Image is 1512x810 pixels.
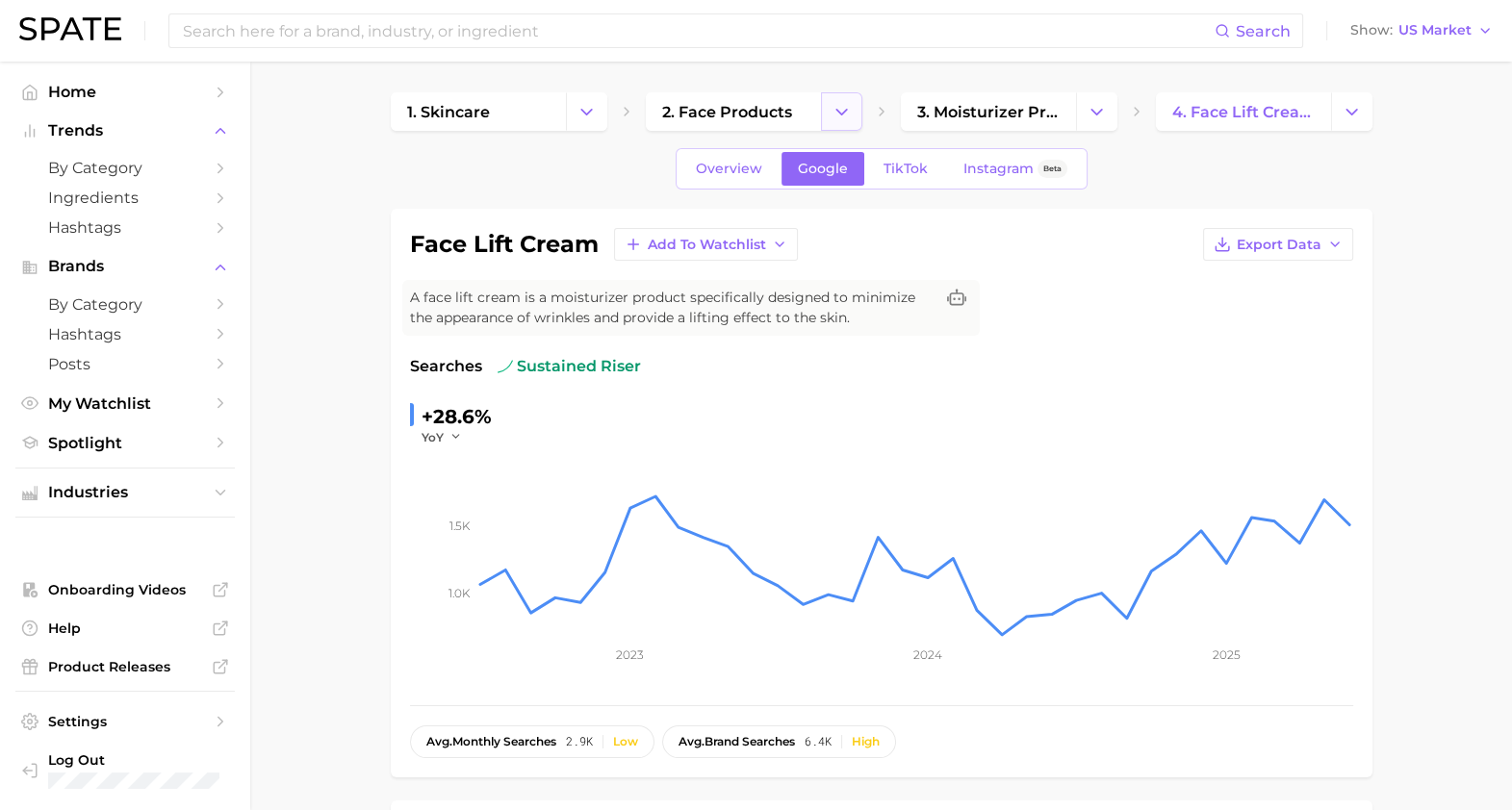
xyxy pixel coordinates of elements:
[646,92,821,131] a: 2. face products
[1331,92,1372,131] button: Change Category
[15,116,235,145] button: Trends
[15,389,235,418] a: My Watchlist
[798,161,848,177] span: Google
[613,735,638,748] div: Low
[426,734,452,748] abbr: average
[1172,103,1315,121] span: 4. face lift cream
[901,92,1076,131] a: 3. moisturizer products
[422,429,463,445] button: YoY
[15,183,235,213] a: Ingredients
[1156,92,1331,131] a: 4. face lift cream
[1345,18,1498,43] button: ShowUS Market
[15,575,235,604] a: Onboarding Videos
[884,161,928,177] span: TikTok
[15,213,235,242] a: Hashtags
[1236,22,1291,40] span: Search
[913,647,942,662] tspan: 2024
[15,614,235,643] a: Help
[410,233,599,256] h1: face lift cream
[679,152,779,186] a: Overview
[679,734,705,748] abbr: average
[48,713,202,730] span: Settings
[614,228,798,261] button: Add to Watchlist
[181,14,1215,47] input: Search here for a brand, industry, or ingredient
[963,161,1034,177] span: Instagram
[48,355,202,373] span: Posts
[1203,228,1353,261] button: Export Data
[947,152,1084,186] a: InstagramBeta
[15,428,235,458] a: Spotlight
[696,161,762,177] span: Overview
[498,359,513,374] img: sustained riser
[662,103,792,121] span: 2. face products
[48,258,202,275] span: Brands
[1213,647,1241,662] tspan: 2025
[19,17,121,40] img: SPATE
[867,152,944,186] a: TikTok
[422,401,492,432] div: +28.6%
[48,394,202,413] span: My Watchlist
[821,92,862,131] button: Change Category
[1076,92,1117,131] button: Change Category
[407,103,490,121] span: 1. skincare
[410,725,654,758] button: avg.monthly searches2.9kLow
[422,429,444,445] span: YoY
[15,707,235,736] a: Settings
[1398,25,1472,36] span: US Market
[48,218,202,237] span: Hashtags
[48,484,202,501] span: Industries
[48,83,202,101] span: Home
[391,92,566,131] a: 1. skincare
[426,735,556,748] span: monthly searches
[48,325,202,343] span: Hashtags
[1350,25,1393,36] span: Show
[616,647,644,662] tspan: 2023
[648,237,766,253] span: Add to Watchlist
[15,746,235,795] a: Log out. Currently logged in with e-mail karina.almeda@itcosmetics.com.
[662,725,896,758] button: avg.brand searches6.4kHigh
[15,290,235,319] a: by Category
[48,658,202,675] span: Product Releases
[48,295,202,314] span: by Category
[448,586,471,600] tspan: 1.0k
[15,252,235,281] button: Brands
[15,319,235,349] a: Hashtags
[15,652,235,681] a: Product Releases
[48,159,202,177] span: by Category
[566,92,607,131] button: Change Category
[48,581,202,598] span: Onboarding Videos
[15,153,235,183] a: by Category
[410,355,482,378] span: Searches
[449,519,471,533] tspan: 1.5k
[48,189,202,207] span: Ingredients
[1043,161,1062,177] span: Beta
[1237,237,1321,253] span: Export Data
[852,735,880,748] div: High
[498,355,641,378] span: sustained riser
[410,288,934,328] span: A face lift cream is a moisturizer product specifically designed to minimize the appearance of wr...
[48,751,268,769] span: Log Out
[15,349,235,379] a: Posts
[679,735,795,748] span: brand searches
[15,478,235,507] button: Industries
[917,103,1060,121] span: 3. moisturizer products
[566,735,593,748] span: 2.9k
[48,620,202,637] span: Help
[782,152,864,186] a: Google
[48,122,202,139] span: Trends
[48,434,202,452] span: Spotlight
[15,77,235,107] a: Home
[805,735,832,748] span: 6.4k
